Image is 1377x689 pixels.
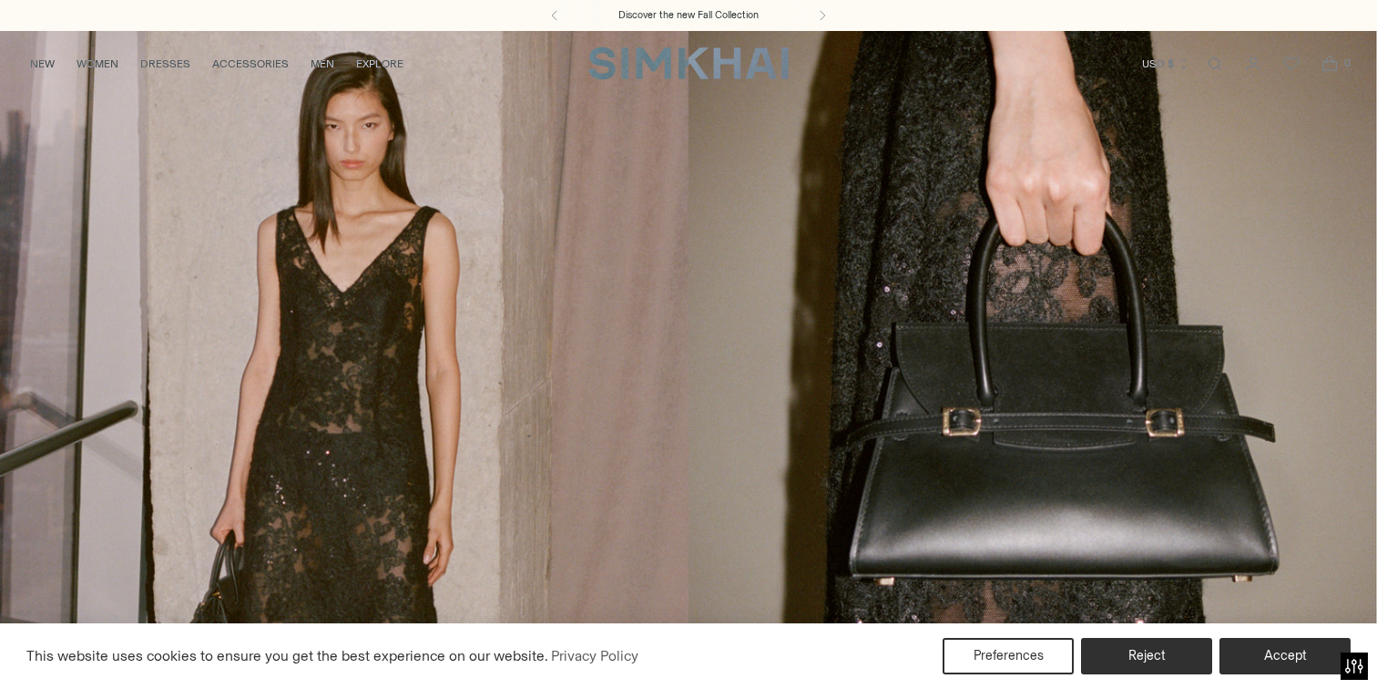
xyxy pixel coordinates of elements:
button: USD $ [1142,44,1190,84]
button: Reject [1081,638,1212,674]
a: Go to the account page [1235,46,1271,82]
a: Privacy Policy (opens in a new tab) [548,643,641,670]
a: WOMEN [76,44,118,84]
span: 0 [1339,55,1355,71]
button: Preferences [943,638,1074,674]
a: Discover the new Fall Collection [618,8,759,23]
button: Accept [1219,638,1351,674]
a: MEN [311,44,334,84]
span: This website uses cookies to ensure you get the best experience on our website. [26,647,548,664]
a: DRESSES [140,44,190,84]
a: EXPLORE [356,44,403,84]
a: ACCESSORIES [212,44,289,84]
a: Open cart modal [1311,46,1348,82]
a: Wishlist [1273,46,1310,82]
a: NEW [30,44,55,84]
a: Open search modal [1197,46,1233,82]
a: SIMKHAI [588,46,789,81]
